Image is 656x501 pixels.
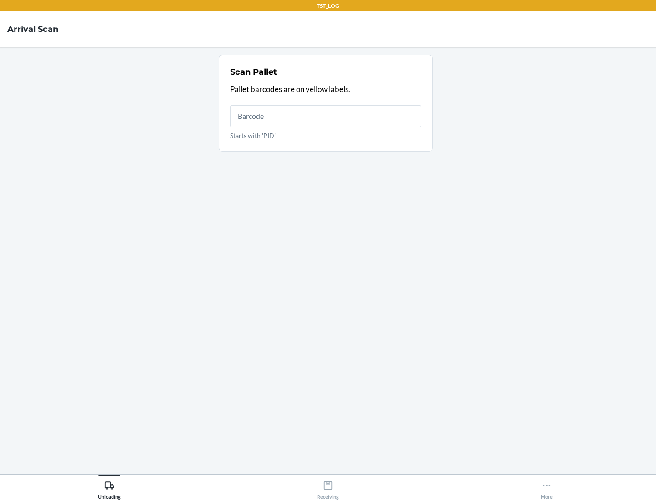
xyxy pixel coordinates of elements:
h2: Scan Pallet [230,66,277,78]
div: Receiving [317,477,339,500]
h4: Arrival Scan [7,23,58,35]
input: Starts with 'PID' [230,105,421,127]
button: Receiving [219,475,437,500]
p: Starts with 'PID' [230,131,421,140]
button: More [437,475,656,500]
p: TST_LOG [317,2,339,10]
div: Unloading [98,477,121,500]
p: Pallet barcodes are on yellow labels. [230,83,421,95]
div: More [541,477,553,500]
